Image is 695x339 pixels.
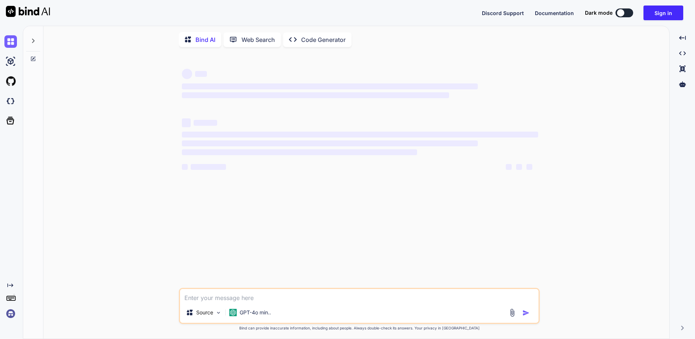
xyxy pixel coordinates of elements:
[516,164,522,170] span: ‌
[182,149,417,155] span: ‌
[508,308,516,317] img: attachment
[182,92,449,98] span: ‌
[229,309,237,316] img: GPT-4o mini
[585,9,613,17] span: Dark mode
[643,6,683,20] button: Sign in
[6,6,50,17] img: Bind AI
[195,71,207,77] span: ‌
[182,83,477,89] span: ‌
[535,10,574,16] span: Documentation
[191,164,226,170] span: ‌
[182,69,192,79] span: ‌
[526,164,532,170] span: ‌
[182,132,538,138] span: ‌
[195,35,215,44] p: Bind AI
[215,310,222,316] img: Pick Models
[4,95,17,107] img: darkCloudIdeIcon
[4,55,17,68] img: ai-studio
[196,309,213,316] p: Source
[4,307,17,320] img: signin
[182,118,191,127] span: ‌
[241,35,275,44] p: Web Search
[506,164,512,170] span: ‌
[194,120,217,126] span: ‌
[301,35,346,44] p: Code Generator
[179,325,540,331] p: Bind can provide inaccurate information, including about people. Always double-check its answers....
[482,9,524,17] button: Discord Support
[482,10,524,16] span: Discord Support
[522,309,530,317] img: icon
[182,140,477,146] span: ‌
[4,75,17,88] img: githubLight
[240,309,271,316] p: GPT-4o min..
[4,35,17,48] img: chat
[535,9,574,17] button: Documentation
[182,164,188,170] span: ‌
